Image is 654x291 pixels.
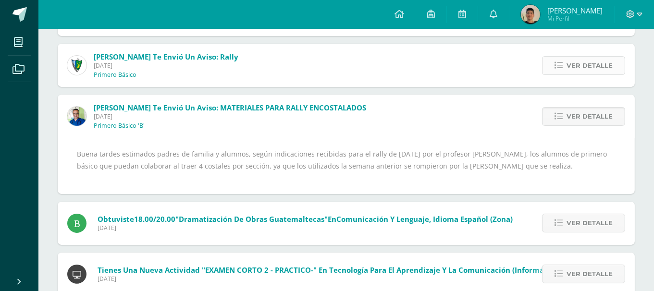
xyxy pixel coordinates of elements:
span: Tienes una nueva actividad "EXAMEN CORTO 2 - PRACTICO-" En Tecnología para el Aprendizaje y la Co... [98,265,560,275]
p: Primero Básico [94,71,136,79]
img: 692ded2a22070436d299c26f70cfa591.png [67,107,86,126]
p: Primero Básico 'B' [94,122,145,130]
span: [DATE] [98,224,513,232]
span: Ver detalle [567,265,613,283]
span: 18.00/20.00 [134,214,175,224]
span: Ver detalle [567,214,613,232]
img: 72347cb9cd00c84b9f47910306cec33d.png [521,5,540,24]
span: "Dramatización de obras guatemaltecas" [175,214,328,224]
span: [DATE] [98,275,560,283]
span: [PERSON_NAME] te envió un aviso: Rally [94,52,238,61]
span: Ver detalle [567,57,613,74]
span: Mi Perfil [547,14,603,23]
span: Obtuviste en [98,214,513,224]
span: [PERSON_NAME] [547,6,603,15]
span: [DATE] [94,61,238,70]
span: [DATE] [94,112,366,121]
span: Comunicación y Lenguaje, Idioma Español (Zona) [336,214,513,224]
span: [PERSON_NAME] te envió un aviso: MATERIALES PARA RALLY ENCOSTALADOS [94,103,366,112]
img: 9f174a157161b4ddbe12118a61fed988.png [67,56,86,75]
div: Buena tardes estimados padres de familia y alumnos, según indicaciones recibidas para el rally de... [77,148,616,184]
span: Ver detalle [567,108,613,125]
